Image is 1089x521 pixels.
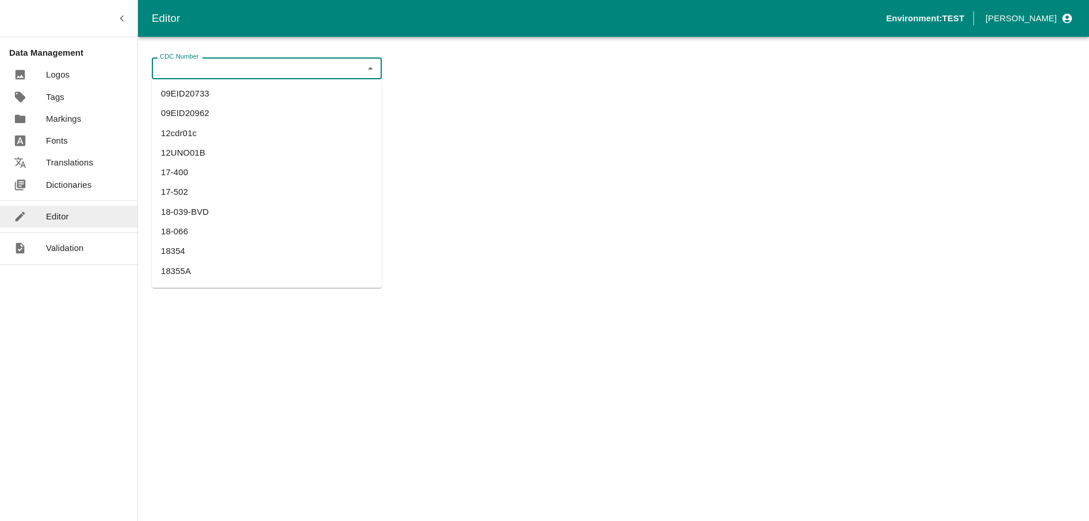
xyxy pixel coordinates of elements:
li: 17-400 [152,163,382,182]
label: CDC Number [160,52,199,61]
p: Environment: TEST [886,12,964,25]
li: 18354 [152,241,382,261]
li: 12UNO01B [152,143,382,163]
p: Fonts [46,134,68,147]
p: Markings [46,113,81,125]
button: profile [981,9,1075,28]
li: 12cdr01c [152,124,382,143]
p: Editor [46,210,69,223]
li: 18-039-BVD [152,202,382,222]
div: Editor [152,10,886,27]
li: 17-502 [152,182,382,202]
p: Validation [46,242,84,254]
p: Dictionaries [46,179,91,191]
p: Tags [46,91,64,103]
button: Close [363,61,378,76]
p: Logos [46,68,70,81]
li: 18355B [152,281,382,300]
li: 18-066 [152,222,382,241]
p: Translations [46,156,93,169]
p: [PERSON_NAME] [986,12,1057,25]
p: Data Management [9,47,137,59]
li: 09EID20733 [152,84,382,103]
li: 18355A [152,261,382,281]
li: 09EID20962 [152,103,382,123]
